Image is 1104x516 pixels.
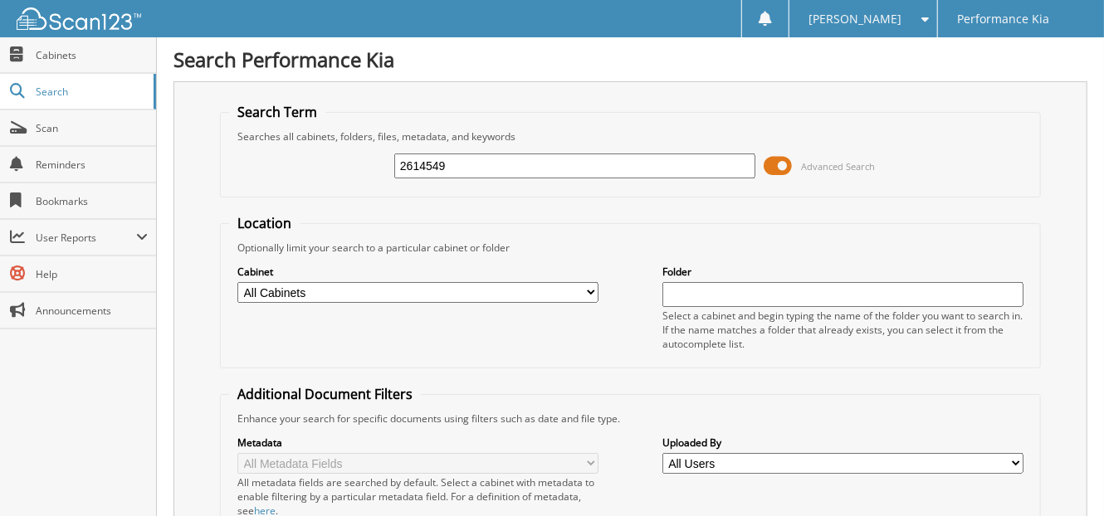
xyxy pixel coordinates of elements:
legend: Additional Document Filters [229,385,421,403]
div: Searches all cabinets, folders, files, metadata, and keywords [229,129,1032,144]
legend: Location [229,214,300,232]
span: User Reports [36,231,136,245]
span: Bookmarks [36,194,148,208]
label: Cabinet [237,265,598,279]
span: Reminders [36,158,148,172]
iframe: Chat Widget [1021,436,1104,516]
div: Optionally limit your search to a particular cabinet or folder [229,241,1032,255]
span: Help [36,267,148,281]
span: [PERSON_NAME] [809,14,902,24]
label: Uploaded By [662,436,1023,450]
span: Announcements [36,304,148,318]
img: scan123-logo-white.svg [17,7,141,30]
span: Advanced Search [801,160,875,173]
span: Cabinets [36,48,148,62]
div: Enhance your search for specific documents using filters such as date and file type. [229,411,1032,426]
label: Metadata [237,436,598,450]
span: Scan [36,121,148,135]
div: Select a cabinet and begin typing the name of the folder you want to search in. If the name match... [662,309,1023,351]
legend: Search Term [229,103,325,121]
label: Folder [662,265,1023,279]
span: Search [36,85,145,99]
span: Performance Kia [957,14,1049,24]
h1: Search Performance Kia [173,46,1087,73]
